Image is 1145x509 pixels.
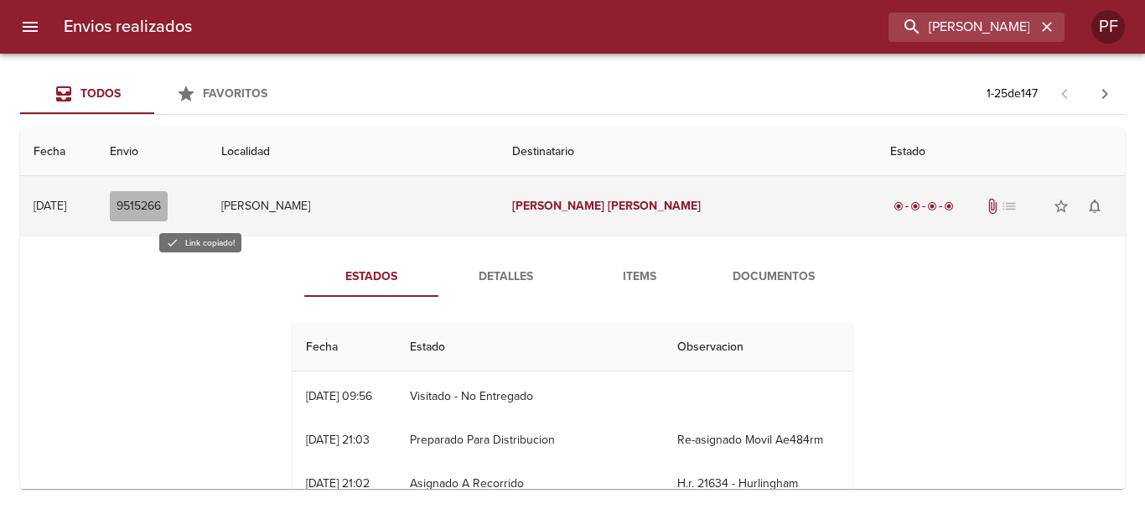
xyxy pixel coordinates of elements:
[110,191,168,222] button: 9515266
[396,324,664,371] th: Estado
[306,389,372,403] div: [DATE] 09:56
[664,418,852,462] td: Re-asignado Movil Ae484rm
[894,201,904,211] span: radio_button_checked
[20,74,288,114] div: Tabs Envios
[34,199,66,213] div: [DATE]
[306,476,370,491] div: [DATE] 21:02
[396,375,664,418] td: Visitado - No Entregado
[664,324,852,371] th: Observacion
[304,257,841,297] div: Tabs detalle de guia
[396,462,664,506] td: Asignado A Recorrido
[1091,10,1125,44] div: Abrir información de usuario
[208,128,498,176] th: Localidad
[927,201,937,211] span: radio_button_checked
[306,433,370,447] div: [DATE] 21:03
[117,196,161,217] span: 9515266
[203,86,267,101] span: Favoritos
[717,267,831,288] span: Documentos
[208,176,498,236] td: [PERSON_NAME]
[608,199,701,213] em: [PERSON_NAME]
[877,128,1125,176] th: Estado
[512,199,605,213] em: [PERSON_NAME]
[64,13,192,40] h6: Envios realizados
[1078,190,1111,223] button: Activar notificaciones
[80,86,121,101] span: Todos
[1044,190,1078,223] button: Agregar a favoritos
[1086,198,1103,215] span: notifications_none
[20,128,96,176] th: Fecha
[10,7,50,47] button: menu
[293,324,396,371] th: Fecha
[499,128,878,176] th: Destinatario
[944,201,954,211] span: radio_button_checked
[1091,10,1125,44] div: PF
[987,86,1038,102] p: 1 - 25 de 147
[396,418,664,462] td: Preparado Para Distribucion
[314,267,428,288] span: Estados
[890,198,957,215] div: Entregado
[910,201,920,211] span: radio_button_checked
[448,267,562,288] span: Detalles
[583,267,697,288] span: Items
[96,128,209,176] th: Envio
[1053,198,1070,215] span: star_border
[889,13,1036,42] input: buscar
[1044,85,1085,101] span: Pagina anterior
[1085,74,1125,114] span: Pagina siguiente
[664,462,852,506] td: H.r. 21634 - Hurlingham
[984,198,1001,215] span: Tiene documentos adjuntos
[1001,198,1018,215] span: No tiene pedido asociado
